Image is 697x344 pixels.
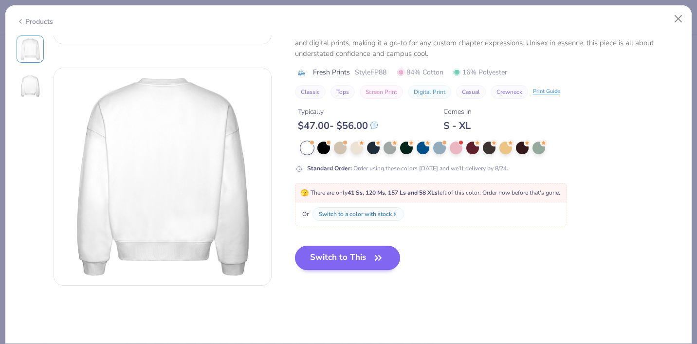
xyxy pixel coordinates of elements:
div: Typically [298,107,378,117]
div: Order using these colors [DATE] and we’ll delivery by 8/24. [307,164,508,173]
button: Crewneck [491,85,528,99]
img: Back [18,74,42,98]
div: Comes In [443,107,472,117]
button: Switch to a color with stock [312,207,404,221]
span: 84% Cotton [397,67,443,77]
strong: Standard Order : [307,164,352,172]
button: Screen Print [360,85,403,99]
span: Style FP88 [355,67,386,77]
button: Tops [330,85,355,99]
div: Print Guide [533,88,560,96]
div: S - XL [443,120,472,132]
img: Back [54,68,271,285]
button: Casual [456,85,486,99]
button: Close [669,10,688,28]
div: Switch to a color with stock [319,210,392,218]
span: There are only left of this color. Order now before that's gone. [300,189,560,197]
button: Classic [295,85,326,99]
strong: 41 Ss, 120 Ms, 157 Ls and 58 XLs [348,189,438,197]
span: 🫣 [300,188,309,198]
button: Switch to This [295,246,401,270]
span: Fresh Prints [313,67,350,77]
img: Front [18,37,42,61]
div: Products [17,17,53,27]
button: Digital Print [408,85,451,99]
img: brand logo [295,69,308,76]
span: 16% Polyester [453,67,507,77]
div: $ 47.00 - $ 56.00 [298,120,378,132]
span: Or [300,210,309,218]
